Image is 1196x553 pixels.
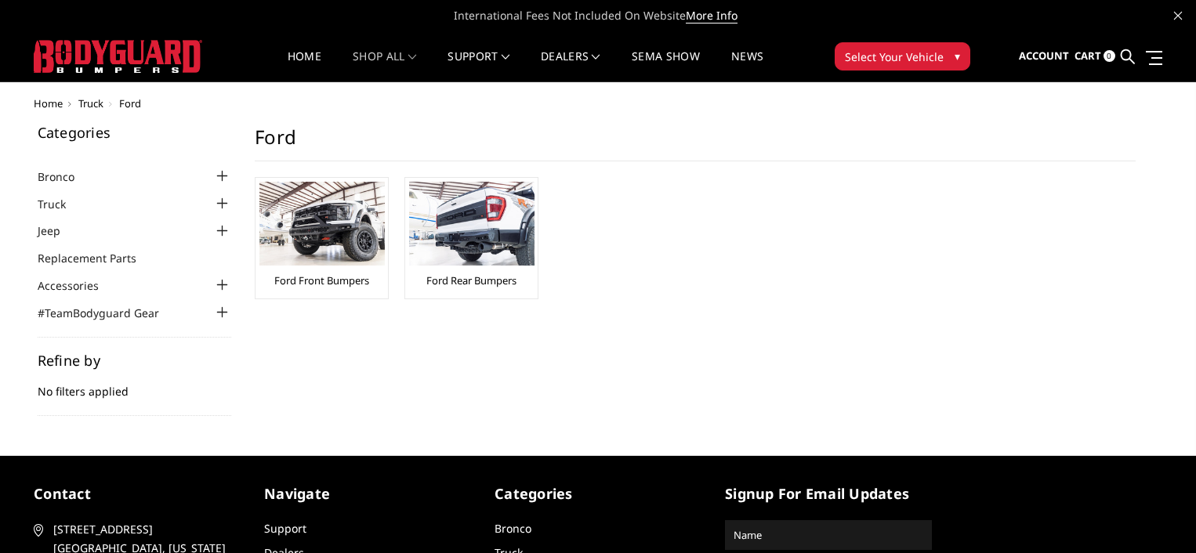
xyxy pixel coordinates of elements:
[731,51,763,81] a: News
[274,273,369,287] a: Ford Front Bumpers
[495,521,531,536] a: Bronco
[34,40,202,73] img: BODYGUARD BUMPERS
[264,483,471,504] h5: Navigate
[38,196,85,212] a: Truck
[264,521,306,536] a: Support
[725,483,932,504] h5: signup for email updates
[426,273,516,287] a: Ford Rear Bumpers
[1075,49,1101,63] span: Cart
[38,277,118,294] a: Accessories
[686,8,738,23] a: More Info
[541,51,600,81] a: Dealers
[38,353,232,367] h5: Refine by
[38,222,80,239] a: Jeep
[38,168,94,185] a: Bronco
[34,483,241,504] h5: contact
[835,42,970,70] button: Select Your Vehicle
[632,51,700,81] a: SEMA Show
[845,49,944,65] span: Select Your Vehicle
[448,51,509,81] a: Support
[119,96,141,110] span: Ford
[255,125,1136,161] h1: Ford
[1019,35,1069,78] a: Account
[78,96,103,110] a: Truck
[38,250,156,266] a: Replacement Parts
[38,353,232,416] div: No filters applied
[353,51,416,81] a: shop all
[34,96,63,110] a: Home
[38,125,232,139] h5: Categories
[495,483,701,504] h5: Categories
[1019,49,1069,63] span: Account
[288,51,321,81] a: Home
[1104,50,1115,62] span: 0
[1075,35,1115,78] a: Cart 0
[955,48,960,64] span: ▾
[727,522,930,548] input: Name
[38,305,179,321] a: #TeamBodyguard Gear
